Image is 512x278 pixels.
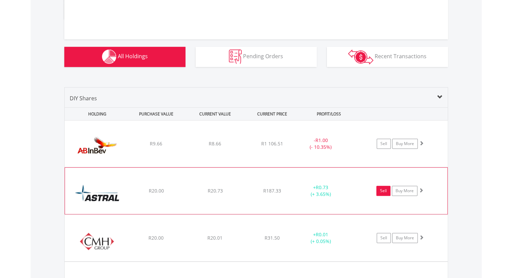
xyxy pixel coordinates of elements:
[102,49,116,64] img: holdings-wht.png
[392,233,418,243] a: Buy More
[243,53,283,60] span: Pending Orders
[392,186,417,196] a: Buy More
[148,187,164,194] span: R20.00
[375,53,426,60] span: Recent Transactions
[315,137,328,143] span: R1.00
[207,235,223,241] span: R20.01
[392,139,418,149] a: Buy More
[316,231,328,238] span: R0.01
[263,187,281,194] span: R187.33
[128,108,185,120] div: PURCHASE VALUE
[295,184,346,198] div: + (+ 3.65%)
[296,137,346,150] div: - (- 10.35%)
[300,108,358,120] div: PROFIT/LOSS
[68,129,126,165] img: EQU.ZA.ANH.png
[150,140,162,147] span: R9.66
[68,176,126,212] img: EQU.ZA.ARL.png
[186,108,244,120] div: CURRENT VALUE
[348,49,373,64] img: transactions-zar-wht.png
[316,184,328,190] span: R0.73
[64,47,185,67] button: All Holdings
[261,140,283,147] span: R1 106.51
[68,223,126,259] img: EQU.ZA.CMH.png
[327,47,448,67] button: Recent Transactions
[65,108,126,120] div: HOLDING
[376,186,390,196] a: Sell
[377,233,391,243] a: Sell
[118,53,148,60] span: All Holdings
[207,187,223,194] span: R20.73
[70,95,97,102] span: DIY Shares
[296,231,346,245] div: + (+ 0.05%)
[245,108,299,120] div: CURRENT PRICE
[377,139,391,149] a: Sell
[209,140,221,147] span: R8.66
[265,235,280,241] span: R31.50
[196,47,317,67] button: Pending Orders
[229,49,242,64] img: pending_instructions-wht.png
[148,235,164,241] span: R20.00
